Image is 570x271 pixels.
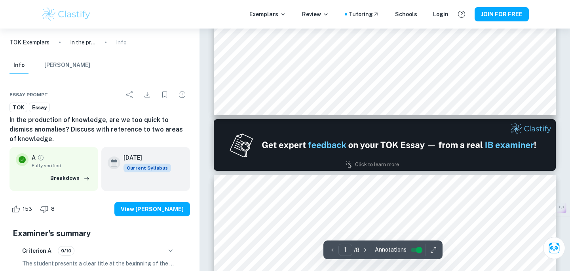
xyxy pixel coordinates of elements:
[395,10,417,19] a: Schools
[114,202,190,216] button: View [PERSON_NAME]
[475,7,529,21] button: JOIN FOR FREE
[9,103,27,113] a: TOK
[9,57,28,74] button: Info
[22,246,51,255] h6: Criterion A
[123,153,165,162] h6: [DATE]
[375,246,407,254] span: Annotations
[18,205,36,213] span: 153
[47,205,59,213] span: 8
[41,6,91,22] img: Clastify logo
[157,87,173,103] div: Bookmark
[70,38,95,47] p: In the production of knowledge, are we too quick to dismiss anomalies? Discuss with reference to ...
[174,87,190,103] div: Report issue
[123,164,171,172] span: Current Syllabus
[29,104,49,112] span: Essay
[13,227,187,239] h5: Examiner's summary
[32,153,36,162] p: A
[58,247,74,254] span: 9/10
[9,38,49,47] a: TOK Exemplars
[122,87,138,103] div: Share
[433,10,448,19] a: Login
[9,91,48,98] span: Essay prompt
[9,203,36,216] div: Like
[10,104,27,112] span: TOK
[48,172,92,184] button: Breakdown
[354,246,359,254] p: / 8
[38,203,59,216] div: Dislike
[9,115,190,144] h6: In the production of knowledge, are we too quick to dismiss anomalies? Discuss with reference to ...
[214,119,556,171] img: Ad
[543,237,565,259] button: Ask Clai
[29,103,50,113] a: Essay
[37,154,44,161] a: Grade fully verified
[249,10,286,19] p: Exemplars
[32,162,92,169] span: Fully verified
[22,259,177,268] p: The student presents a clear title at the beginning of the TOK essay and maintains a sustained fo...
[123,164,171,172] div: This exemplar is based on the current syllabus. Feel free to refer to it for inspiration/ideas wh...
[455,8,468,21] button: Help and Feedback
[302,10,329,19] p: Review
[139,87,155,103] div: Download
[349,10,379,19] a: Tutoring
[44,57,90,74] button: [PERSON_NAME]
[116,38,127,47] p: Info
